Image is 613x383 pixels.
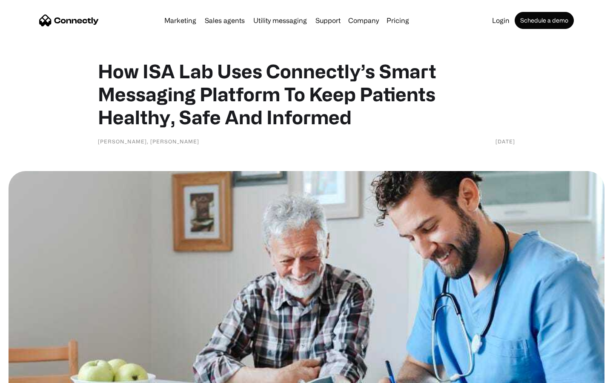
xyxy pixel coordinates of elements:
[9,368,51,380] aside: Language selected: English
[515,12,574,29] a: Schedule a demo
[98,60,515,129] h1: How ISA Lab Uses Connectly’s Smart Messaging Platform To Keep Patients Healthy, Safe And Informed
[312,17,344,24] a: Support
[161,17,200,24] a: Marketing
[348,14,379,26] div: Company
[383,17,412,24] a: Pricing
[201,17,248,24] a: Sales agents
[17,368,51,380] ul: Language list
[98,137,199,146] div: [PERSON_NAME], [PERSON_NAME]
[489,17,513,24] a: Login
[250,17,310,24] a: Utility messaging
[496,137,515,146] div: [DATE]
